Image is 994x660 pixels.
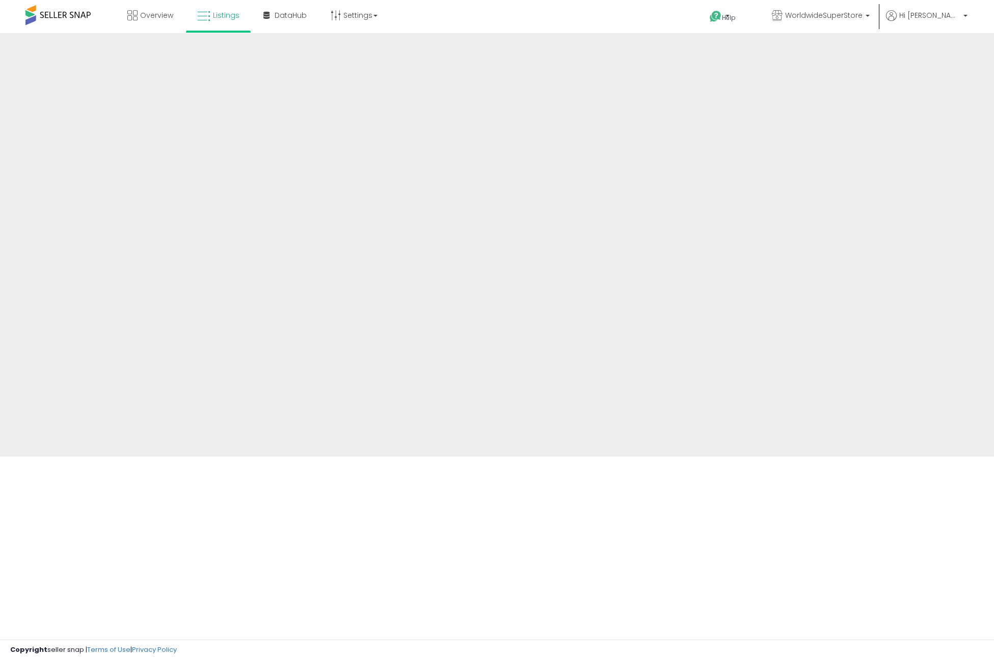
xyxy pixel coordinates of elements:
[886,10,968,33] a: Hi [PERSON_NAME]
[785,10,863,20] span: WorldwideSuperStore
[722,13,736,22] span: Help
[275,10,307,20] span: DataHub
[899,10,960,20] span: Hi [PERSON_NAME]
[702,3,756,33] a: Help
[140,10,173,20] span: Overview
[709,10,722,23] i: Get Help
[213,10,239,20] span: Listings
